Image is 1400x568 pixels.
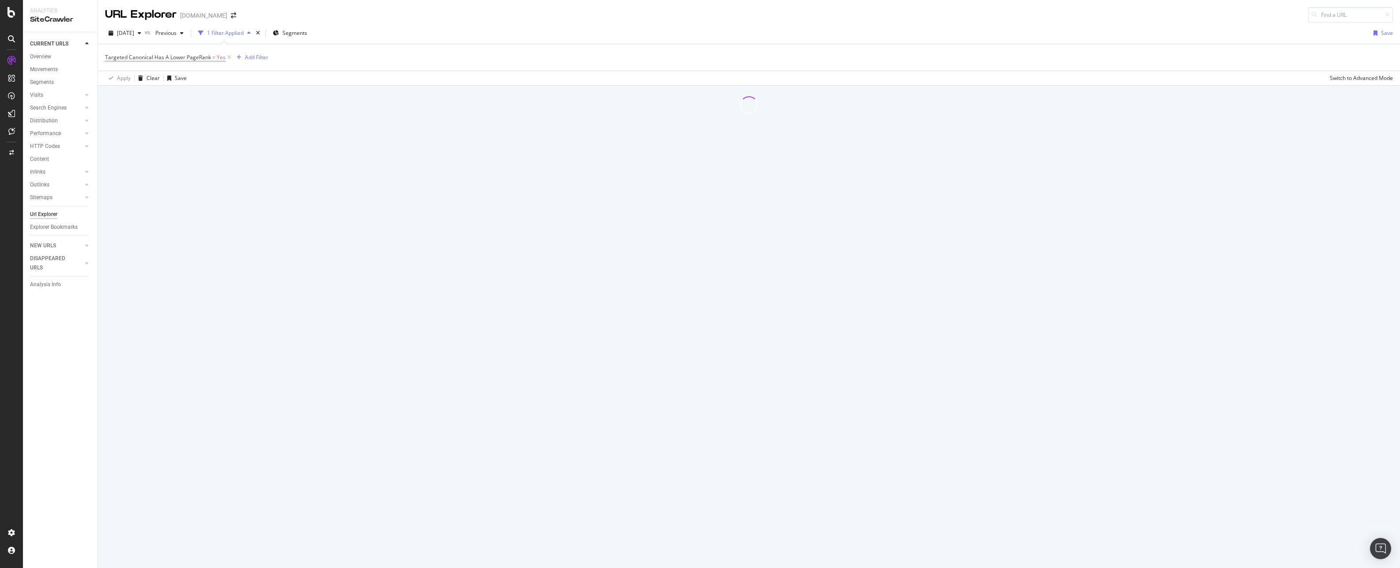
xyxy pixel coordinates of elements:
div: Save [175,74,187,82]
div: Inlinks [30,167,45,177]
div: Sitemaps [30,193,53,202]
button: Save [164,71,187,85]
div: [DOMAIN_NAME] [180,11,227,20]
span: Previous [152,29,177,37]
button: Clear [135,71,160,85]
a: HTTP Codes [30,142,83,151]
a: Distribution [30,116,83,125]
button: 1 Filter Applied [195,26,254,40]
div: times [254,29,262,38]
a: Segments [30,78,91,87]
div: Segments [30,78,54,87]
div: Switch to Advanced Mode [1330,74,1393,82]
button: [DATE] [105,26,145,40]
a: Content [30,155,91,164]
span: = [212,53,215,61]
div: Explorer Bookmarks [30,223,78,232]
span: Yes [217,51,226,64]
button: Previous [152,26,187,40]
div: Distribution [30,116,58,125]
a: Inlinks [30,167,83,177]
div: Save [1381,29,1393,37]
div: Open Intercom Messenger [1370,538,1391,559]
div: Apply [117,74,131,82]
div: HTTP Codes [30,142,60,151]
span: vs [145,28,152,36]
div: Visits [30,91,43,100]
button: Add Filter [233,52,268,63]
a: Movements [30,65,91,74]
input: Find a URL [1308,7,1393,23]
div: Outlinks [30,180,49,189]
a: DISAPPEARED URLS [30,254,83,273]
button: Switch to Advanced Mode [1326,71,1393,85]
button: Segments [269,26,311,40]
div: Search Engines [30,103,67,113]
a: Performance [30,129,83,138]
span: 2025 Sep. 17th [117,29,134,37]
div: Add Filter [245,53,268,61]
button: Save [1370,26,1393,40]
a: Analysis Info [30,280,91,289]
div: NEW URLS [30,241,56,250]
div: Analytics [30,7,90,15]
span: Targeted Canonical Has A Lower PageRank [105,53,211,61]
div: Movements [30,65,58,74]
div: Url Explorer [30,210,57,219]
div: Content [30,155,49,164]
div: arrow-right-arrow-left [231,12,236,19]
div: Overview [30,52,51,61]
button: Apply [105,71,131,85]
a: CURRENT URLS [30,39,83,49]
div: CURRENT URLS [30,39,68,49]
a: NEW URLS [30,241,83,250]
a: Overview [30,52,91,61]
a: Url Explorer [30,210,91,219]
div: 1 Filter Applied [207,29,244,37]
div: Clear [147,74,160,82]
a: Explorer Bookmarks [30,223,91,232]
a: Sitemaps [30,193,83,202]
a: Outlinks [30,180,83,189]
div: DISAPPEARED URLS [30,254,75,273]
div: Performance [30,129,61,138]
div: Analysis Info [30,280,61,289]
a: Search Engines [30,103,83,113]
a: Visits [30,91,83,100]
div: SiteCrawler [30,15,90,25]
div: URL Explorer [105,7,177,22]
span: Segments [282,29,307,37]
